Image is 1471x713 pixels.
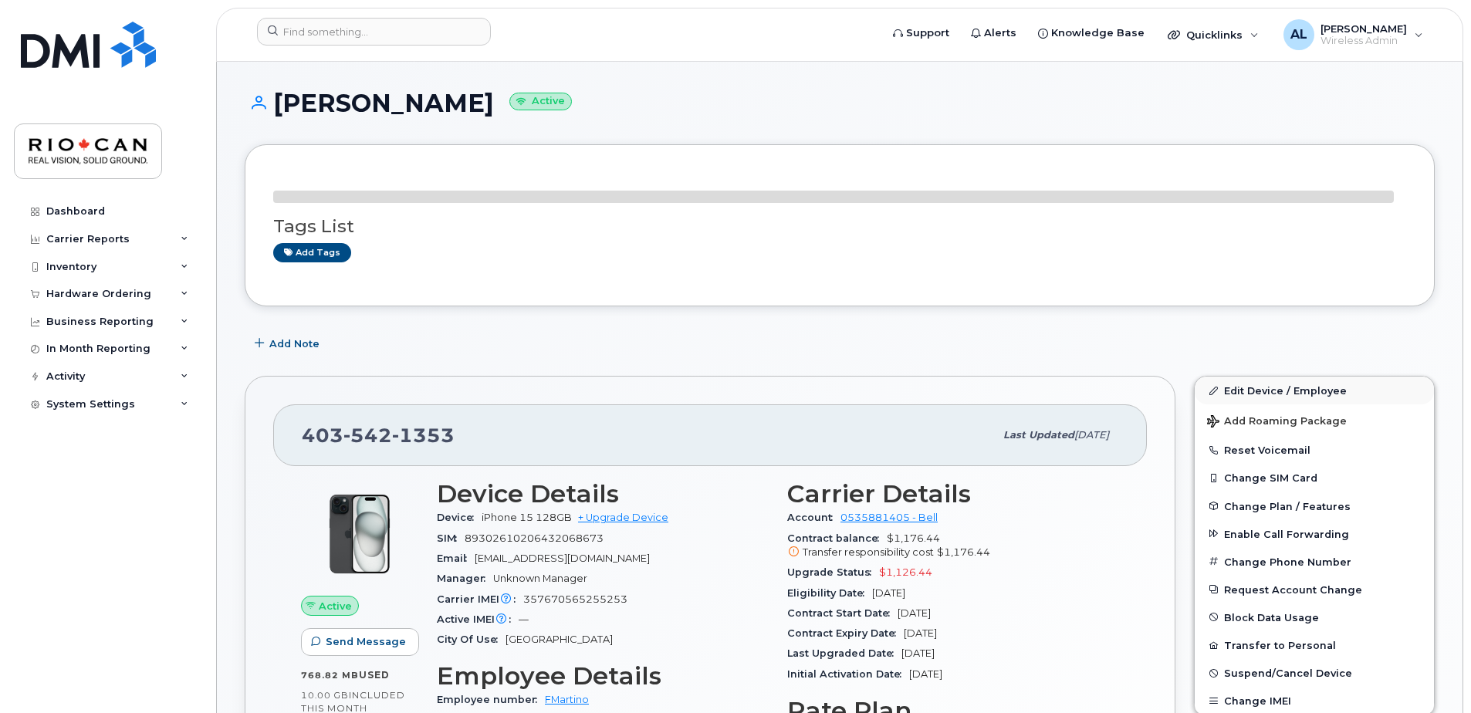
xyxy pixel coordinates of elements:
[1207,415,1347,430] span: Add Roaming Package
[787,668,909,680] span: Initial Activation Date
[359,669,390,681] span: used
[326,634,406,649] span: Send Message
[1195,659,1434,687] button: Suspend/Cancel Device
[901,647,935,659] span: [DATE]
[392,424,455,447] span: 1353
[787,566,879,578] span: Upgrade Status
[904,627,937,639] span: [DATE]
[1195,576,1434,603] button: Request Account Change
[1003,429,1074,441] span: Last updated
[269,336,320,351] span: Add Note
[506,634,613,645] span: [GEOGRAPHIC_DATA]
[545,694,589,705] a: FMartino
[1195,492,1434,520] button: Change Plan / Features
[437,613,519,625] span: Active IMEI
[319,599,352,613] span: Active
[301,690,349,701] span: 10.00 GB
[803,546,934,558] span: Transfer responsibility cost
[1195,404,1434,436] button: Add Roaming Package
[840,512,938,523] a: 0535881405 - Bell
[872,587,905,599] span: [DATE]
[245,329,333,357] button: Add Note
[787,512,840,523] span: Account
[787,627,904,639] span: Contract Expiry Date
[509,93,572,110] small: Active
[937,546,990,558] span: $1,176.44
[437,694,545,705] span: Employee number
[437,512,482,523] span: Device
[437,573,493,584] span: Manager
[437,552,475,564] span: Email
[437,480,769,508] h3: Device Details
[482,512,572,523] span: iPhone 15 128GB
[273,217,1406,236] h3: Tags List
[898,607,931,619] span: [DATE]
[437,532,465,544] span: SIM
[343,424,392,447] span: 542
[1195,548,1434,576] button: Change Phone Number
[879,566,932,578] span: $1,126.44
[475,552,650,564] span: [EMAIL_ADDRESS][DOMAIN_NAME]
[437,593,523,605] span: Carrier IMEI
[313,488,406,580] img: iPhone_15_Black.png
[523,593,627,605] span: 357670565255253
[1195,377,1434,404] a: Edit Device / Employee
[787,532,1119,560] span: $1,176.44
[787,587,872,599] span: Eligibility Date
[465,532,604,544] span: 89302610206432068673
[1195,520,1434,548] button: Enable Call Forwarding
[787,607,898,619] span: Contract Start Date
[1195,464,1434,492] button: Change SIM Card
[1224,500,1351,512] span: Change Plan / Features
[1195,603,1434,631] button: Block Data Usage
[493,573,587,584] span: Unknown Manager
[1224,667,1352,679] span: Suspend/Cancel Device
[787,532,887,544] span: Contract balance
[1074,429,1109,441] span: [DATE]
[245,90,1435,117] h1: [PERSON_NAME]
[578,512,668,523] a: + Upgrade Device
[273,243,351,262] a: Add tags
[787,647,901,659] span: Last Upgraded Date
[301,628,419,656] button: Send Message
[437,634,506,645] span: City Of Use
[1195,631,1434,659] button: Transfer to Personal
[1195,436,1434,464] button: Reset Voicemail
[301,670,359,681] span: 768.82 MB
[1224,528,1349,539] span: Enable Call Forwarding
[437,662,769,690] h3: Employee Details
[519,613,529,625] span: —
[909,668,942,680] span: [DATE]
[787,480,1119,508] h3: Carrier Details
[302,424,455,447] span: 403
